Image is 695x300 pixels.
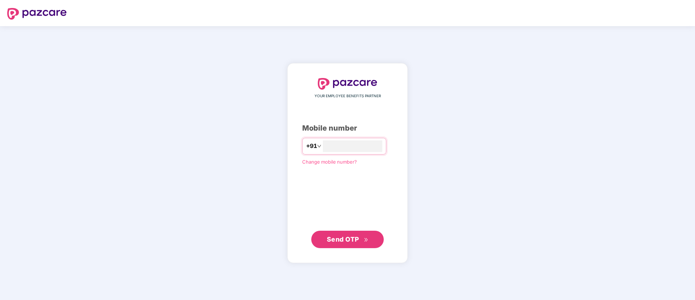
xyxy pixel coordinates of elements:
[317,144,321,148] span: down
[327,235,359,243] span: Send OTP
[364,238,369,242] span: double-right
[302,159,357,165] a: Change mobile number?
[306,141,317,151] span: +91
[315,93,381,99] span: YOUR EMPLOYEE BENEFITS PARTNER
[318,78,377,90] img: logo
[311,231,384,248] button: Send OTPdouble-right
[302,123,393,134] div: Mobile number
[7,8,67,20] img: logo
